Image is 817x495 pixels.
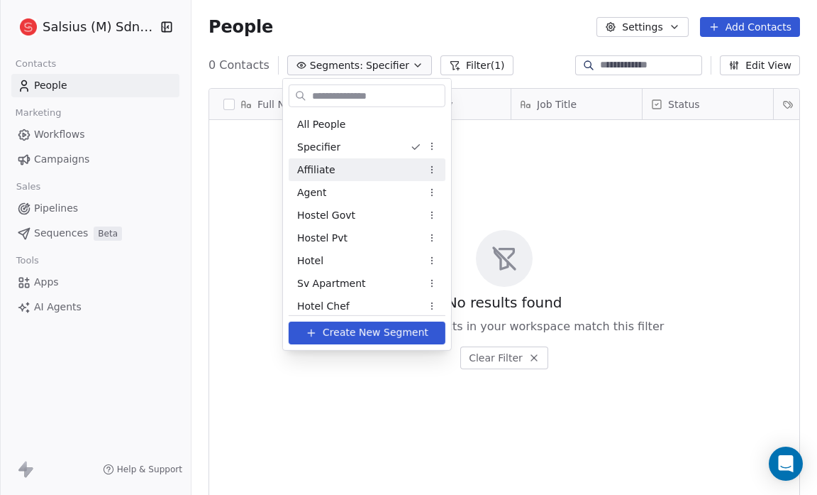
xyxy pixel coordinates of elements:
span: All People [297,116,345,131]
span: Hostel Pvt [297,230,348,245]
button: Create New Segment [289,322,445,344]
span: Agent [297,185,326,200]
span: Hotel Chef [297,298,350,313]
span: Sv Apartment [297,276,366,290]
span: Hostel Govt [297,207,355,222]
span: Specifier [297,139,340,154]
span: Hotel [297,253,323,268]
span: Affiliate [297,162,335,177]
span: Create New Segment [323,325,428,340]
